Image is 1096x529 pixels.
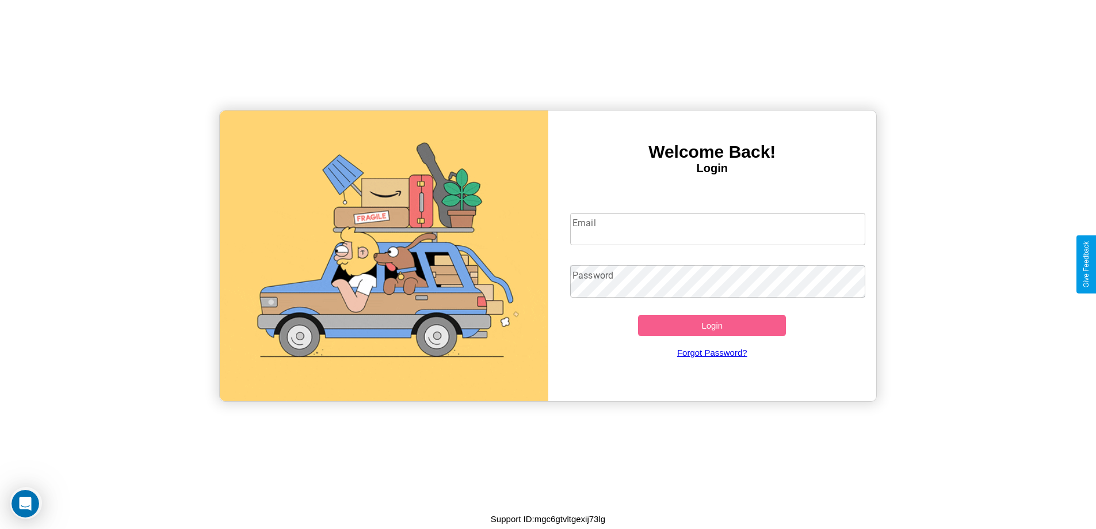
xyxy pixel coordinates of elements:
[10,487,42,519] iframe: Intercom live chat discovery launcher
[12,490,39,517] iframe: Intercom live chat
[638,315,786,336] button: Login
[548,142,877,162] h3: Welcome Back!
[548,162,877,175] h4: Login
[564,336,860,369] a: Forgot Password?
[491,511,605,527] p: Support ID: mgc6gtvltgexij73lg
[220,111,548,401] img: gif
[1082,241,1090,288] div: Give Feedback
